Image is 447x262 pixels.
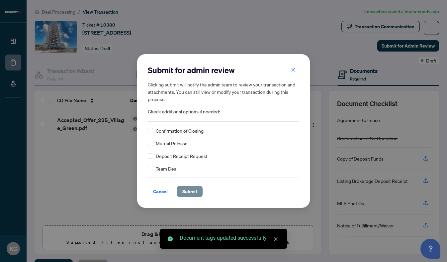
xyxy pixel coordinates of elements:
[156,127,204,134] span: Confirmation of Closing
[273,237,278,241] span: close
[148,108,299,116] span: Check additional options if needed:
[182,186,197,197] span: Submit
[420,239,440,259] button: Open asap
[272,235,279,243] a: Close
[148,81,299,103] h5: Clicking submit will notify the admin team to review your transaction and attachments. You can st...
[291,67,296,72] span: close
[156,152,208,160] span: Deposit Receipt Request
[180,234,279,242] div: Document tags updated successfully.
[153,186,168,197] span: Cancel
[156,165,177,172] span: Team Deal
[156,140,188,147] span: Mutual Release
[148,186,173,197] button: Cancel
[148,65,299,75] h2: Submit for admin review
[168,236,173,241] span: check-circle
[177,186,203,197] button: Submit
